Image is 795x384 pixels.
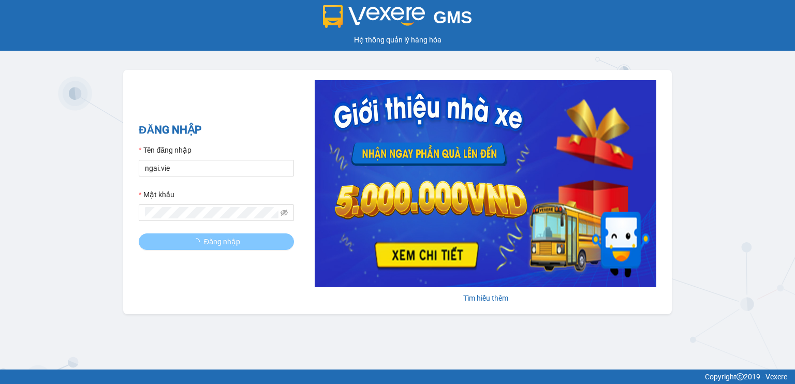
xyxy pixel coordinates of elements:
[323,16,473,24] a: GMS
[139,122,294,139] h2: ĐĂNG NHẬP
[3,34,792,46] div: Hệ thống quản lý hàng hóa
[139,144,192,156] label: Tên đăng nhập
[433,8,472,27] span: GMS
[139,189,174,200] label: Mật khẩu
[315,80,656,287] img: banner-0
[139,160,294,176] input: Tên đăng nhập
[139,233,294,250] button: Đăng nhập
[281,209,288,216] span: eye-invisible
[737,373,744,380] span: copyright
[323,5,425,28] img: logo 2
[145,207,278,218] input: Mật khẩu
[315,292,656,304] div: Tìm hiểu thêm
[204,236,240,247] span: Đăng nhập
[8,371,787,382] div: Copyright 2019 - Vexere
[193,238,204,245] span: loading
